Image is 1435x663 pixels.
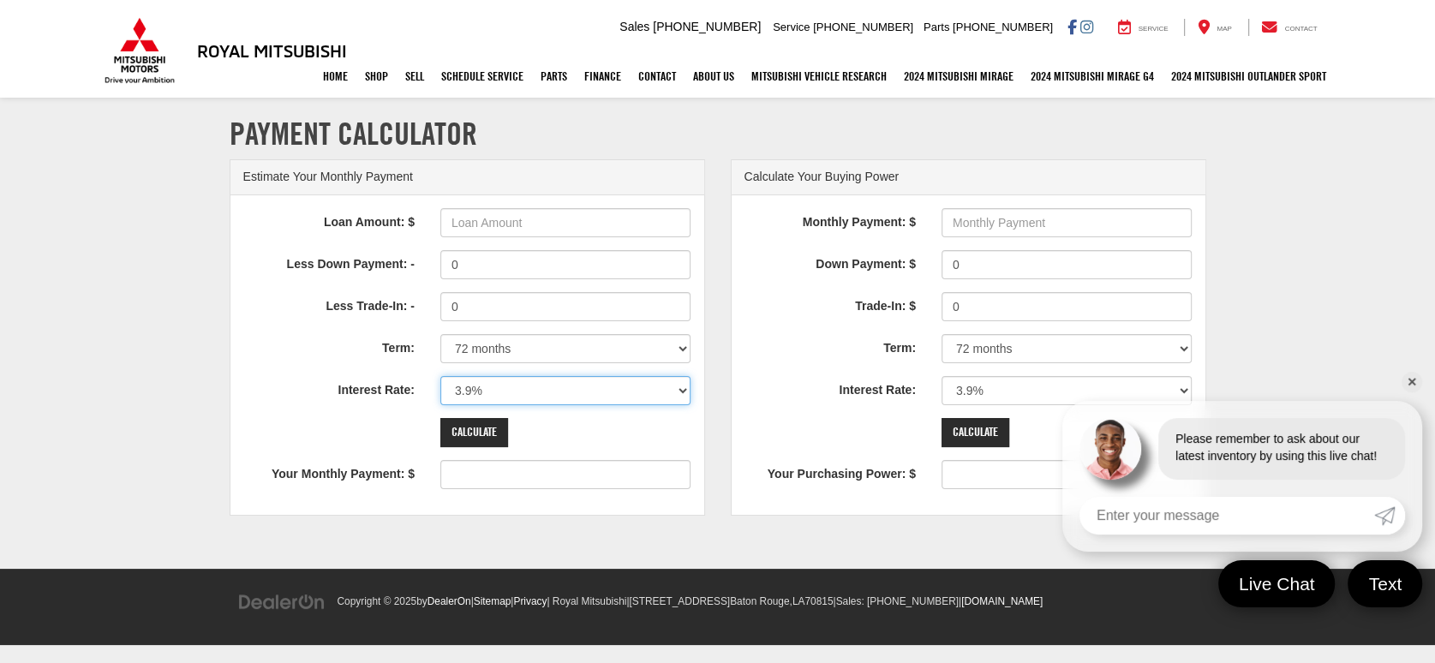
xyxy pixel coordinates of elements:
[513,595,547,607] a: Privacy
[471,595,511,607] span: |
[1163,55,1335,98] a: 2024 Mitsubishi Outlander SPORT
[942,250,1193,279] input: Down Payment
[804,595,833,607] span: 70815
[630,55,685,98] a: Contact
[730,595,792,607] span: Baton Rouge,
[924,21,949,33] span: Parts
[433,55,532,98] a: Schedule Service: Opens in a new tab
[867,595,959,607] span: [PHONE_NUMBER]
[813,21,913,33] span: [PHONE_NUMBER]
[197,41,347,60] h3: Royal Mitsubishi
[773,21,810,33] span: Service
[836,595,864,607] span: Sales:
[1284,25,1317,33] span: Contact
[743,55,895,98] a: Mitsubishi Vehicle Research
[961,595,1043,607] a: [DOMAIN_NAME]
[1158,418,1405,480] div: Please remember to ask about our latest inventory by using this live chat!
[1184,19,1244,36] a: Map
[576,55,630,98] a: Finance
[356,55,397,98] a: Shop
[732,160,1205,195] div: Calculate Your Buying Power
[230,208,428,231] label: Loan Amount: $
[942,208,1193,237] input: Monthly Payment
[1348,560,1422,607] a: Text
[629,595,730,607] span: [STREET_ADDRESS]
[732,376,929,399] label: Interest Rate:
[230,250,428,273] label: Less Down Payment: -
[732,292,929,315] label: Trade-In: $
[532,55,576,98] a: Parts: Opens in a new tab
[1079,497,1374,535] input: Enter your message
[474,595,511,607] a: Sitemap
[1248,19,1330,36] a: Contact
[230,376,428,399] label: Interest Rate:
[1360,572,1410,595] span: Text
[1080,20,1093,33] a: Instagram: Click to visit our Instagram page
[1374,497,1405,535] a: Submit
[732,334,929,357] label: Term:
[732,250,929,273] label: Down Payment: $
[619,20,649,33] span: Sales
[397,55,433,98] a: Sell
[1230,572,1324,595] span: Live Chat
[953,21,1053,33] span: [PHONE_NUMBER]
[230,116,1206,151] h1: Payment Calculator
[440,208,691,237] input: Loan Amount
[792,595,805,607] span: LA
[942,418,1009,447] input: Calculate
[230,292,428,315] label: Less Trade-In: -
[314,55,356,98] a: Home
[1,653,2,654] img: b=99784818
[238,593,326,612] img: DealerOn
[416,595,470,607] span: by
[959,595,1043,607] span: |
[337,595,416,607] span: Copyright © 2025
[101,17,178,84] img: Mitsubishi
[230,160,704,195] div: Estimate Your Monthly Payment
[732,460,929,483] label: Your Purchasing Power: $
[1022,55,1163,98] a: 2024 Mitsubishi Mirage G4
[547,595,626,607] span: | Royal Mitsubishi
[238,594,326,607] a: DealerOn
[685,55,743,98] a: About Us
[1105,19,1181,36] a: Service
[428,595,471,607] a: DealerOn Home Page
[230,334,428,357] label: Term:
[1079,418,1141,480] img: Agent profile photo
[511,595,547,607] span: |
[653,20,761,33] span: [PHONE_NUMBER]
[440,418,508,447] input: Calculate
[833,595,959,607] span: |
[1067,20,1077,33] a: Facebook: Click to visit our Facebook page
[1217,25,1231,33] span: Map
[1218,560,1336,607] a: Live Chat
[732,208,929,231] label: Monthly Payment: $
[895,55,1022,98] a: 2024 Mitsubishi Mirage
[230,460,428,483] label: Your Monthly Payment: $
[626,595,833,607] span: |
[1139,25,1169,33] span: Service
